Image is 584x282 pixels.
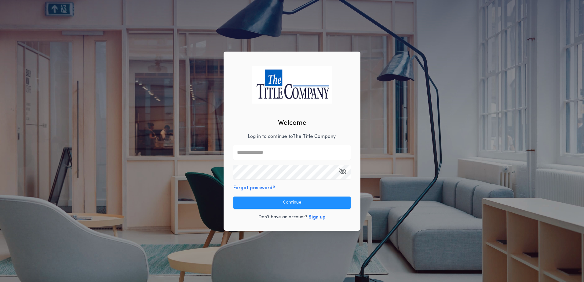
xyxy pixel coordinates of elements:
button: Continue [233,197,351,209]
button: Sign up [308,214,326,221]
img: logo [252,66,332,103]
p: Don't have an account? [258,214,307,220]
h2: Welcome [278,118,306,128]
button: Forgot password? [233,184,275,192]
p: Log in to continue to The Title Company . [248,133,337,140]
